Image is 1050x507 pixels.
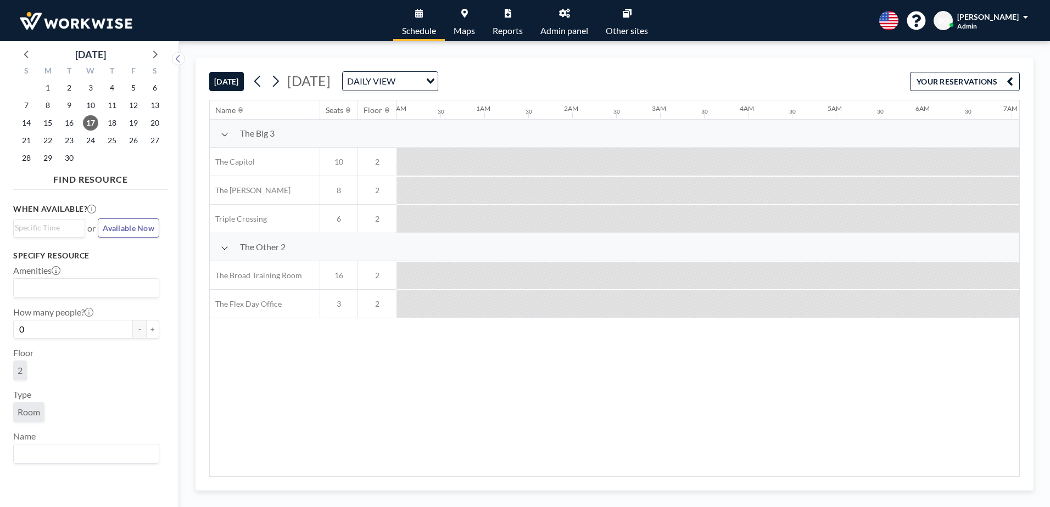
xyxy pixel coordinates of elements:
span: Tuesday, September 16, 2025 [62,115,77,131]
div: W [80,65,102,79]
span: Sunday, September 28, 2025 [19,150,34,166]
div: 4AM [740,104,754,112]
span: The Broad Training Room [210,271,302,280]
span: Friday, September 26, 2025 [126,133,141,148]
button: YOUR RESERVATIONS [910,72,1020,91]
div: 3AM [652,104,666,112]
span: Thursday, September 11, 2025 [104,98,120,113]
span: Tuesday, September 9, 2025 [62,98,77,113]
span: Schedule [402,26,436,35]
input: Search for option [15,447,153,461]
div: Name [215,105,236,115]
div: 1AM [476,104,490,112]
span: Tuesday, September 2, 2025 [62,80,77,95]
img: organization-logo [18,10,135,32]
span: Wednesday, September 17, 2025 [83,115,98,131]
div: 30 [613,108,620,115]
span: 2 [358,271,396,280]
span: 2 [358,157,396,167]
button: + [146,320,159,339]
span: Thursday, September 25, 2025 [104,133,120,148]
span: Friday, September 5, 2025 [126,80,141,95]
button: [DATE] [209,72,244,91]
span: Saturday, September 20, 2025 [147,115,163,131]
span: Monday, September 29, 2025 [40,150,55,166]
span: Sunday, September 7, 2025 [19,98,34,113]
span: Wednesday, September 3, 2025 [83,80,98,95]
div: 30 [877,108,884,115]
div: M [37,65,59,79]
span: Friday, September 12, 2025 [126,98,141,113]
button: - [133,320,146,339]
span: The Big 3 [240,128,275,139]
label: Name [13,431,36,442]
span: 10 [320,157,358,167]
span: Thursday, September 18, 2025 [104,115,120,131]
span: Sunday, September 14, 2025 [19,115,34,131]
div: 2AM [564,104,578,112]
span: 2 [358,299,396,309]
label: How many people? [13,307,93,318]
div: Search for option [343,72,438,91]
div: S [16,65,37,79]
span: Maps [454,26,475,35]
div: 7AM [1003,104,1018,112]
input: Search for option [15,281,153,295]
h3: Specify resource [13,251,159,261]
span: Saturday, September 6, 2025 [147,80,163,95]
span: Monday, September 22, 2025 [40,133,55,148]
span: Saturday, September 13, 2025 [147,98,163,113]
span: Admin panel [540,26,588,35]
div: Search for option [14,219,85,236]
span: Tuesday, September 30, 2025 [62,150,77,166]
span: The Other 2 [240,241,286,252]
span: Monday, September 1, 2025 [40,80,55,95]
span: DAILY VIEW [345,74,398,88]
div: 12AM [388,104,406,112]
span: [DATE] [287,72,331,89]
span: 2 [358,185,396,195]
div: Floor [364,105,382,115]
input: Search for option [15,222,79,234]
input: Search for option [399,74,420,88]
div: [DATE] [75,47,106,62]
span: The [PERSON_NAME] [210,185,291,195]
div: Search for option [14,279,159,297]
span: The Flex Day Office [210,299,282,309]
div: 30 [789,108,796,115]
span: Other sites [606,26,648,35]
div: Search for option [14,444,159,463]
span: Saturday, September 27, 2025 [147,133,163,148]
label: Amenities [13,265,60,276]
span: Monday, September 8, 2025 [40,98,55,113]
div: 5AM [828,104,842,112]
span: Sunday, September 21, 2025 [19,133,34,148]
span: BO [938,16,949,26]
div: 30 [965,108,971,115]
div: F [122,65,144,79]
div: T [101,65,122,79]
span: 3 [320,299,358,309]
span: Wednesday, September 10, 2025 [83,98,98,113]
span: [PERSON_NAME] [957,12,1019,21]
label: Type [13,389,31,400]
span: Room [18,407,40,418]
button: Available Now [98,218,159,238]
div: Seats [326,105,343,115]
div: 6AM [915,104,930,112]
span: Wednesday, September 24, 2025 [83,133,98,148]
h4: FIND RESOURCE [13,170,168,185]
span: 16 [320,271,358,280]
span: Reports [493,26,523,35]
span: 8 [320,185,358,195]
span: 2 [358,214,396,224]
span: 2 [18,365,23,376]
span: Available Now [103,223,154,233]
div: 30 [438,108,444,115]
span: or [87,223,96,234]
div: 30 [526,108,532,115]
span: Tuesday, September 23, 2025 [62,133,77,148]
label: Floor [13,347,33,358]
span: Friday, September 19, 2025 [126,115,141,131]
div: S [144,65,165,79]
